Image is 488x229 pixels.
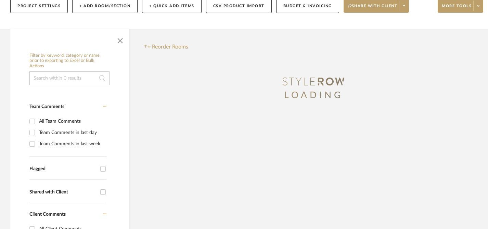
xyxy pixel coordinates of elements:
input: Search within 0 results [29,71,110,85]
div: Flagged [29,166,97,172]
span: More tools [442,3,472,14]
span: LOADING [284,91,343,100]
div: Shared with Client [29,189,97,195]
h6: Filter by keyword, category or name prior to exporting to Excel or Bulk Actions [29,53,110,69]
div: Team Comments in last week [39,138,105,149]
span: Client Comments [29,212,66,217]
div: All Team Comments [39,116,105,127]
div: Team Comments in last day [39,127,105,138]
button: Reorder Rooms [144,43,188,51]
span: Team Comments [29,104,64,109]
button: Close [113,32,127,46]
span: Reorder Rooms [152,43,188,51]
span: Share with client [348,3,398,14]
